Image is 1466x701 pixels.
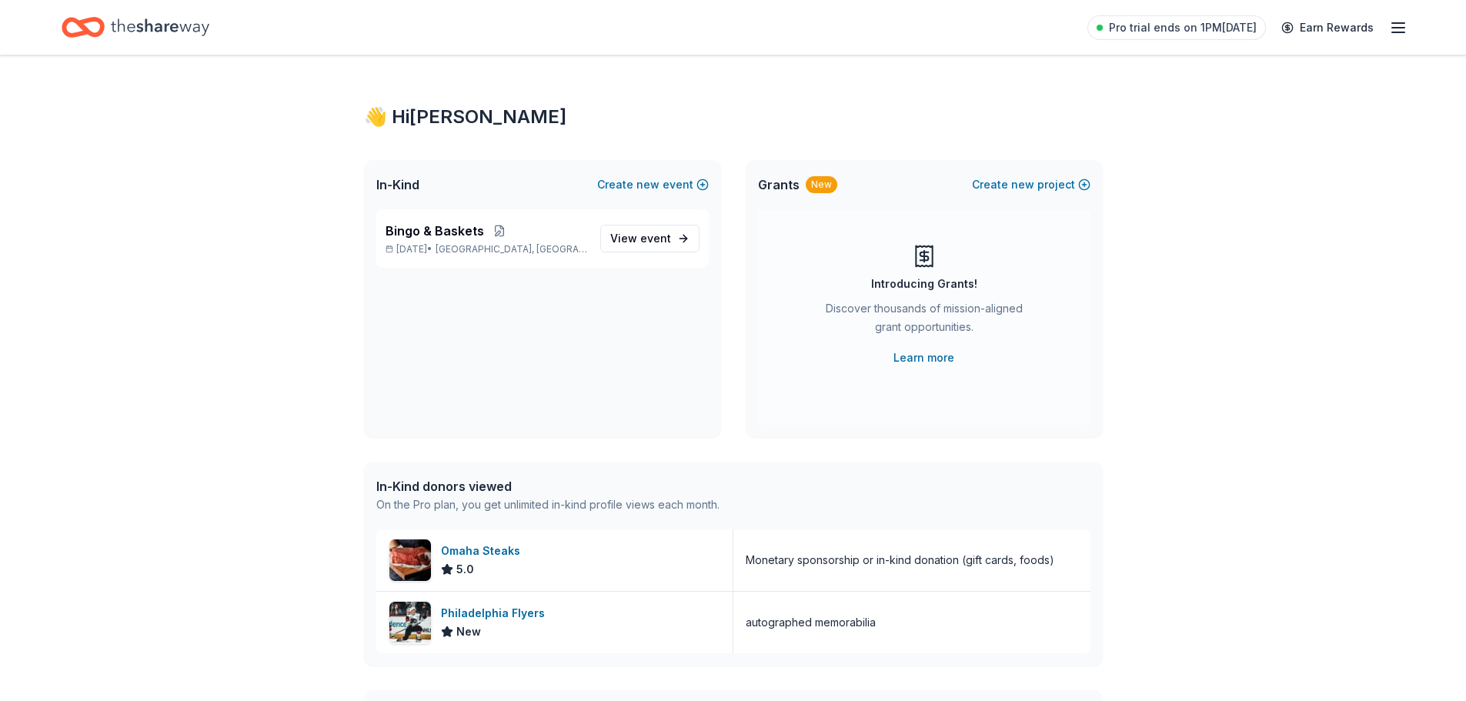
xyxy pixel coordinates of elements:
[820,299,1029,342] div: Discover thousands of mission-aligned grant opportunities.
[386,222,484,240] span: Bingo & Baskets
[376,496,720,514] div: On the Pro plan, you get unlimited in-kind profile views each month.
[597,175,709,194] button: Createnewevent
[376,477,720,496] div: In-Kind donors viewed
[806,176,837,193] div: New
[746,613,876,632] div: autographed memorabilia
[636,175,660,194] span: new
[1272,14,1383,42] a: Earn Rewards
[972,175,1090,194] button: Createnewproject
[640,232,671,245] span: event
[441,542,526,560] div: Omaha Steaks
[456,560,474,579] span: 5.0
[441,604,551,623] div: Philadelphia Flyers
[386,243,588,255] p: [DATE] •
[1087,15,1266,40] a: Pro trial ends on 1PM[DATE]
[436,243,587,255] span: [GEOGRAPHIC_DATA], [GEOGRAPHIC_DATA]
[610,229,671,248] span: View
[893,349,954,367] a: Learn more
[1011,175,1034,194] span: new
[364,105,1103,129] div: 👋 Hi [PERSON_NAME]
[1109,18,1257,37] span: Pro trial ends on 1PM[DATE]
[62,9,209,45] a: Home
[600,225,700,252] a: View event
[376,175,419,194] span: In-Kind
[389,539,431,581] img: Image for Omaha Steaks
[746,551,1054,569] div: Monetary sponsorship or in-kind donation (gift cards, foods)
[871,275,977,293] div: Introducing Grants!
[389,602,431,643] img: Image for Philadelphia Flyers
[456,623,481,641] span: New
[758,175,800,194] span: Grants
